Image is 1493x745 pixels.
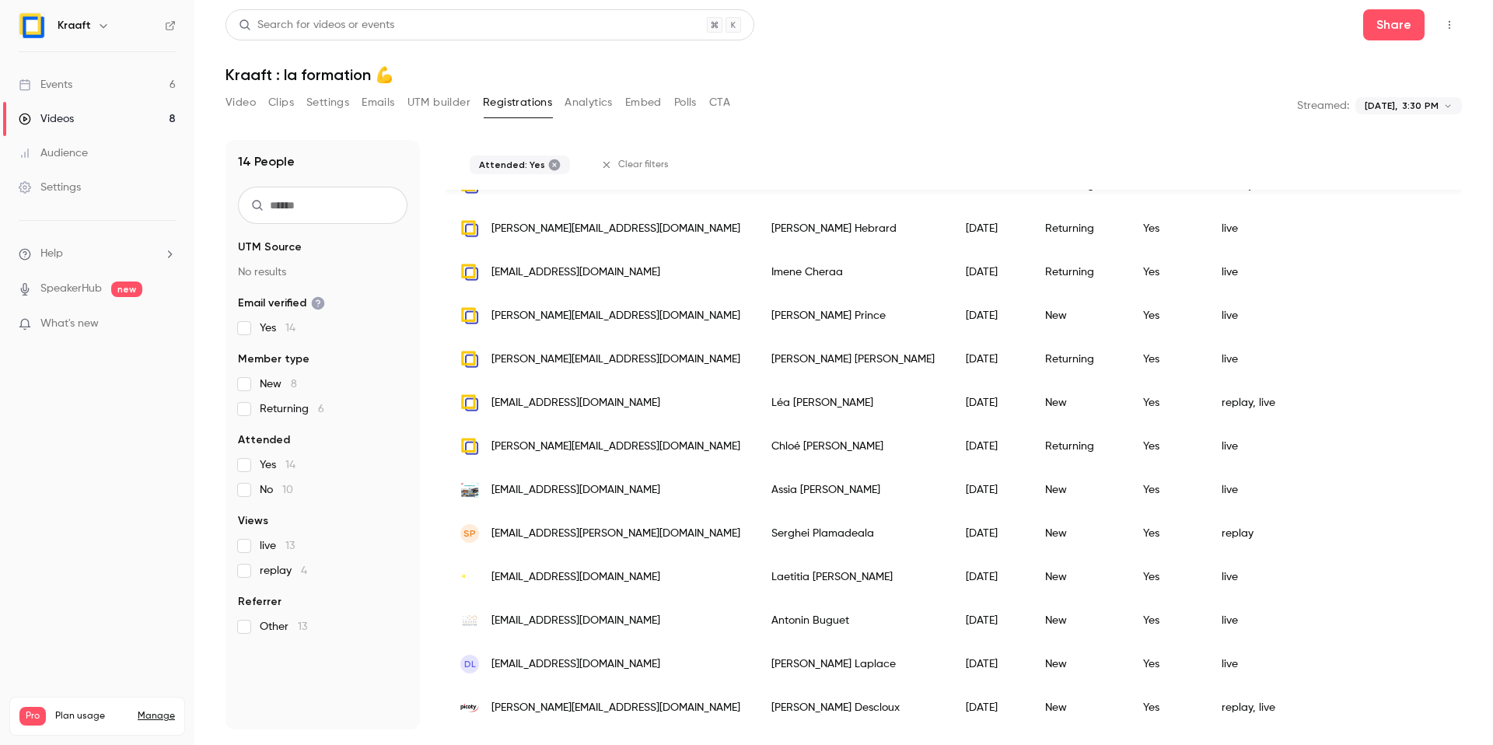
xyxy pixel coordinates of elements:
[1030,512,1128,555] div: New
[674,90,697,115] button: Polls
[238,513,268,529] span: Views
[460,482,479,498] img: btetanche.fr
[291,379,297,390] span: 8
[1030,207,1128,250] div: Returning
[950,381,1030,425] div: [DATE]
[491,700,740,716] span: [PERSON_NAME][EMAIL_ADDRESS][DOMAIN_NAME]
[756,338,950,381] div: [PERSON_NAME] [PERSON_NAME]
[1030,338,1128,381] div: Returning
[950,425,1030,468] div: [DATE]
[1206,294,1291,338] div: live
[1206,686,1291,729] div: replay, live
[1297,98,1349,114] p: Streamed:
[1206,425,1291,468] div: live
[40,316,99,332] span: What's new
[460,611,479,630] img: square-renovation.com
[491,439,740,455] span: [PERSON_NAME][EMAIL_ADDRESS][DOMAIN_NAME]
[111,282,142,297] span: new
[548,159,561,171] button: Remove "Did attend" from selected filters
[709,90,730,115] button: CTA
[1030,468,1128,512] div: New
[491,526,740,542] span: [EMAIL_ADDRESS][PERSON_NAME][DOMAIN_NAME]
[1128,425,1206,468] div: Yes
[1206,207,1291,250] div: live
[318,404,324,414] span: 6
[464,657,476,671] span: DL
[1030,381,1128,425] div: New
[285,323,295,334] span: 14
[1030,686,1128,729] div: New
[1128,294,1206,338] div: Yes
[19,111,74,127] div: Videos
[1128,686,1206,729] div: Yes
[491,395,660,411] span: [EMAIL_ADDRESS][DOMAIN_NAME]
[1128,207,1206,250] div: Yes
[19,180,81,195] div: Settings
[1363,9,1425,40] button: Share
[1030,425,1128,468] div: Returning
[1128,250,1206,294] div: Yes
[1030,294,1128,338] div: New
[756,642,950,686] div: [PERSON_NAME] Laplace
[239,17,394,33] div: Search for videos or events
[1030,599,1128,642] div: New
[1206,642,1291,686] div: live
[285,460,295,470] span: 14
[40,246,63,262] span: Help
[138,710,175,722] a: Manage
[460,393,479,412] img: kraaft.co
[950,250,1030,294] div: [DATE]
[460,437,479,456] img: kraaft.co
[1128,512,1206,555] div: Yes
[238,296,325,311] span: Email verified
[491,656,660,673] span: [EMAIL_ADDRESS][DOMAIN_NAME]
[1206,555,1291,599] div: live
[1128,555,1206,599] div: Yes
[756,555,950,599] div: Laetitia [PERSON_NAME]
[1206,338,1291,381] div: live
[756,294,950,338] div: [PERSON_NAME] Prince
[19,77,72,93] div: Events
[157,317,176,331] iframe: Noticeable Trigger
[238,240,407,635] section: facet-groups
[950,642,1030,686] div: [DATE]
[756,207,950,250] div: [PERSON_NAME] Hebrard
[55,710,128,722] span: Plan usage
[19,707,46,726] span: Pro
[565,90,613,115] button: Analytics
[463,526,476,540] span: SP
[58,18,91,33] h6: Kraaft
[1206,468,1291,512] div: live
[491,613,660,629] span: [EMAIL_ADDRESS][DOMAIN_NAME]
[950,599,1030,642] div: [DATE]
[460,574,479,580] img: bouzat.fr
[1402,99,1439,113] span: 3:30 PM
[298,621,307,632] span: 13
[19,246,176,262] li: help-dropdown-opener
[483,90,552,115] button: Registrations
[460,263,479,282] img: kraaft.co
[19,145,88,161] div: Audience
[756,599,950,642] div: Antonin Buguet
[491,352,740,368] span: [PERSON_NAME][EMAIL_ADDRESS][DOMAIN_NAME]
[238,594,281,610] span: Referrer
[362,90,394,115] button: Emails
[260,457,295,473] span: Yes
[950,207,1030,250] div: [DATE]
[260,482,293,498] span: No
[260,320,295,336] span: Yes
[238,240,302,255] span: UTM Source
[1128,642,1206,686] div: Yes
[1030,642,1128,686] div: New
[1206,381,1291,425] div: replay, live
[756,512,950,555] div: Serghei Plamadeala
[282,484,293,495] span: 10
[260,538,295,554] span: live
[1206,512,1291,555] div: replay
[19,13,44,38] img: Kraaft
[460,219,479,238] img: kraaft.co
[1030,555,1128,599] div: New
[285,540,295,551] span: 13
[595,152,678,177] button: Clear filters
[479,159,545,171] span: Attended: Yes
